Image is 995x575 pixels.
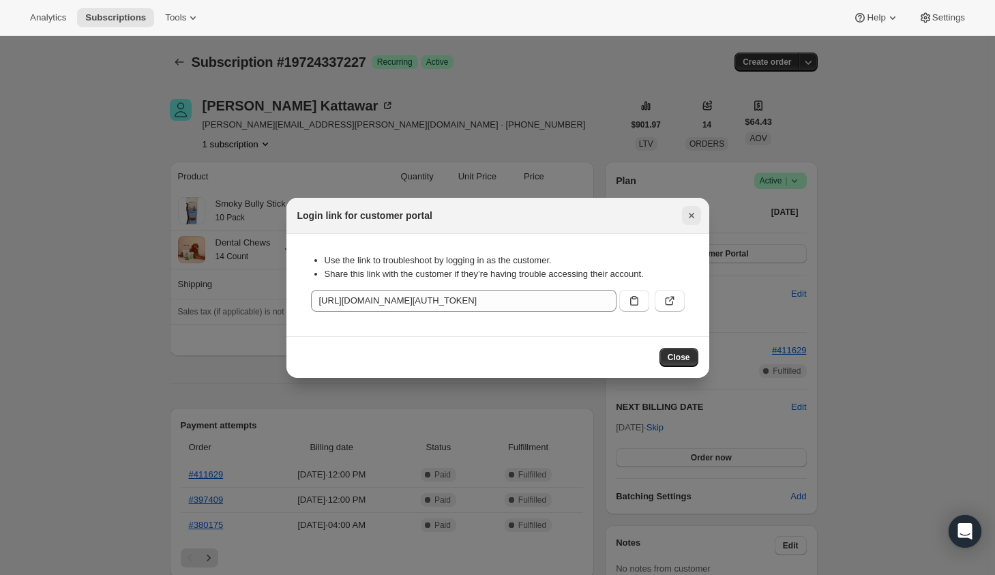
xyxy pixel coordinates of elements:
[30,12,66,23] span: Analytics
[932,12,965,23] span: Settings
[157,8,208,27] button: Tools
[867,12,885,23] span: Help
[85,12,146,23] span: Subscriptions
[297,209,432,222] h2: Login link for customer portal
[949,515,981,548] div: Open Intercom Messenger
[668,352,690,363] span: Close
[325,254,685,267] li: Use the link to troubleshoot by logging in as the customer.
[77,8,154,27] button: Subscriptions
[845,8,907,27] button: Help
[682,206,701,225] button: Close
[325,267,685,281] li: Share this link with the customer if they’re having trouble accessing their account.
[165,12,186,23] span: Tools
[22,8,74,27] button: Analytics
[659,348,698,367] button: Close
[910,8,973,27] button: Settings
